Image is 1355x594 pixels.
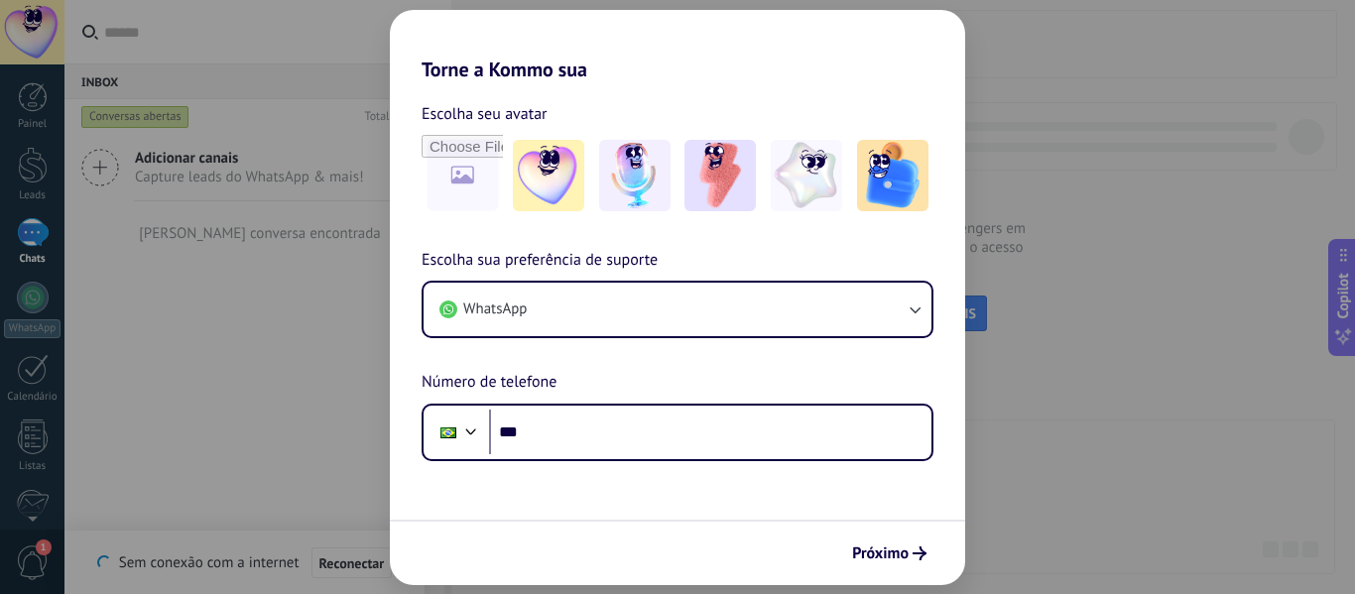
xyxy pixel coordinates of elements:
[422,101,548,127] span: Escolha seu avatar
[852,546,909,560] span: Próximo
[771,140,842,211] img: -4.jpeg
[430,412,467,453] div: Brazil: + 55
[513,140,584,211] img: -1.jpeg
[422,248,658,274] span: Escolha sua preferência de suporte
[463,299,527,319] span: WhatsApp
[843,536,935,570] button: Próximo
[424,283,931,336] button: WhatsApp
[390,10,965,81] h2: Torne a Kommo sua
[422,370,556,396] span: Número de telefone
[857,140,928,211] img: -5.jpeg
[599,140,671,211] img: -2.jpeg
[684,140,756,211] img: -3.jpeg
